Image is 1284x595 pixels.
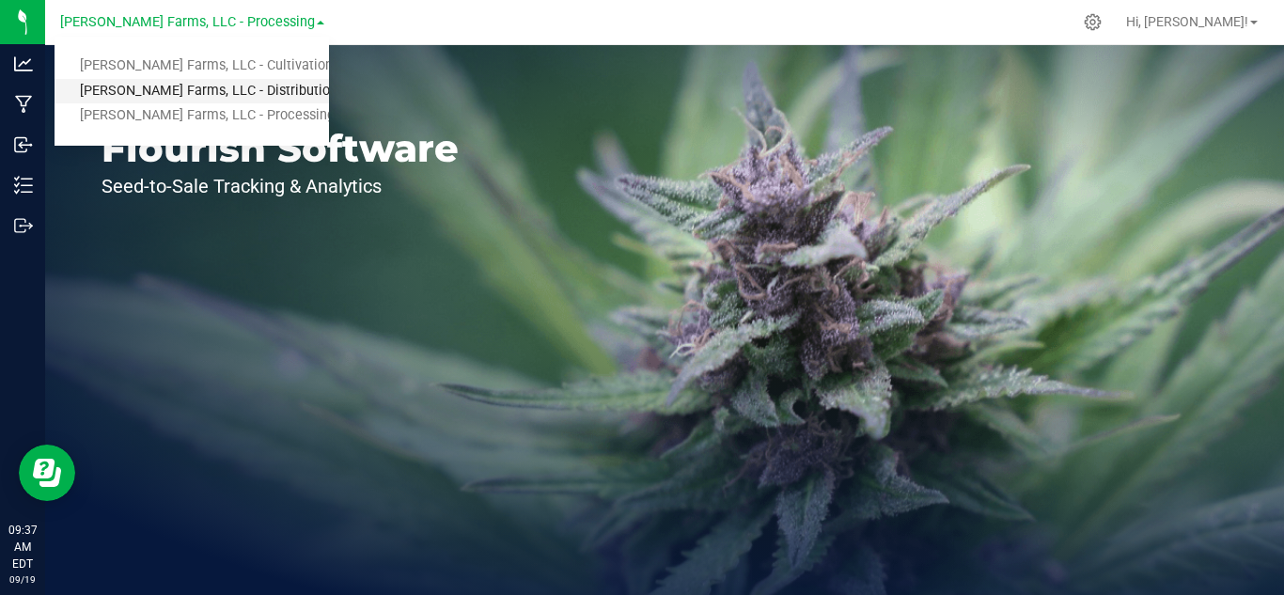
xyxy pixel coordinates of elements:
[14,176,33,195] inline-svg: Inventory
[102,177,459,196] p: Seed-to-Sale Tracking & Analytics
[55,79,329,104] a: [PERSON_NAME] Farms, LLC - Distribution
[55,54,329,79] a: [PERSON_NAME] Farms, LLC - Cultivation
[8,572,37,587] p: 09/19
[14,216,33,235] inline-svg: Outbound
[55,103,329,129] a: [PERSON_NAME] Farms, LLC - Processing
[14,135,33,154] inline-svg: Inbound
[1126,14,1248,29] span: Hi, [PERSON_NAME]!
[102,130,459,167] p: Flourish Software
[19,445,75,501] iframe: Resource center
[14,95,33,114] inline-svg: Manufacturing
[8,522,37,572] p: 09:37 AM EDT
[14,55,33,73] inline-svg: Analytics
[60,14,315,30] span: [PERSON_NAME] Farms, LLC - Processing
[1081,13,1104,31] div: Manage settings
